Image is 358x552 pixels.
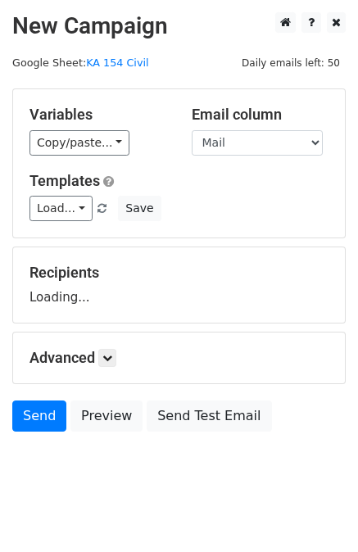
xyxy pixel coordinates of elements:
[29,264,329,282] h5: Recipients
[12,57,149,69] small: Google Sheet:
[236,54,346,72] span: Daily emails left: 50
[29,349,329,367] h5: Advanced
[29,172,100,189] a: Templates
[86,57,148,69] a: KA 154 Civil
[192,106,329,124] h5: Email column
[147,400,271,432] a: Send Test Email
[118,196,161,221] button: Save
[12,400,66,432] a: Send
[29,196,93,221] a: Load...
[12,12,346,40] h2: New Campaign
[29,106,167,124] h5: Variables
[29,264,329,306] div: Loading...
[236,57,346,69] a: Daily emails left: 50
[29,130,129,156] a: Copy/paste...
[70,400,143,432] a: Preview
